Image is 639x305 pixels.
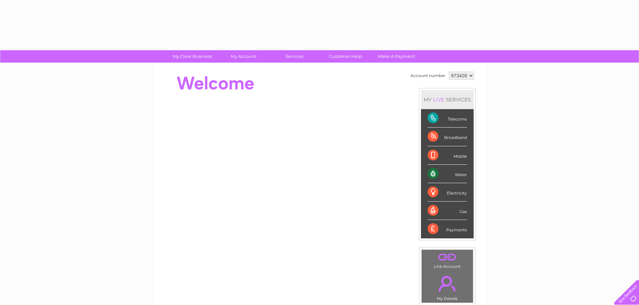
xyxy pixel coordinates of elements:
[428,109,467,128] div: Telecoms
[165,50,220,63] a: My Clear Business
[423,251,471,263] a: .
[428,165,467,183] div: Water
[428,220,467,238] div: Payments
[318,50,373,63] a: Customer Help
[421,249,473,271] td: Link Account
[421,90,474,109] div: MY SERVICES
[428,183,467,202] div: Electricity
[267,50,322,63] a: Services
[369,50,424,63] a: Make A Payment
[432,96,446,103] div: LIVE
[428,128,467,146] div: Broadband
[428,202,467,220] div: Gas
[409,70,447,81] td: Account number
[421,270,473,303] td: My Details
[423,272,471,295] a: .
[216,50,271,63] a: My Account
[428,146,467,165] div: Mobile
